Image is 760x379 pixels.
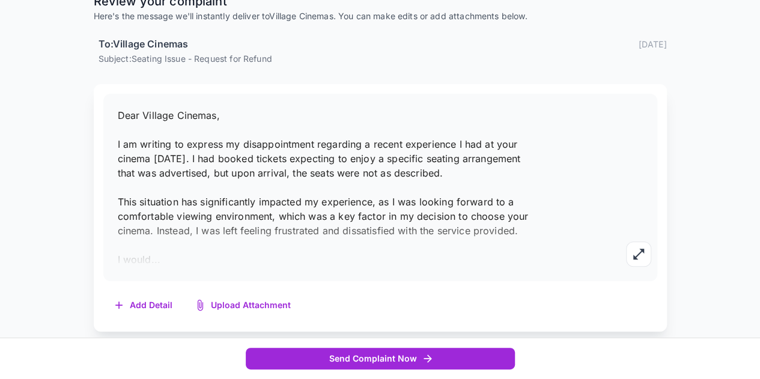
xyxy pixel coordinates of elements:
[151,253,160,265] span: ...
[94,10,667,22] p: Here's the message we'll instantly deliver to Village Cinemas . You can make edits or add attachm...
[639,38,667,50] p: [DATE]
[99,52,667,65] p: Subject: Seating Issue - Request for Refund
[246,348,515,370] button: Send Complaint Now
[103,293,184,318] button: Add Detail
[184,293,303,318] button: Upload Attachment
[99,37,189,52] h6: To: Village Cinemas
[118,109,529,265] span: Dear Village Cinemas, I am writing to express my disappointment regarding a recent experience I h...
